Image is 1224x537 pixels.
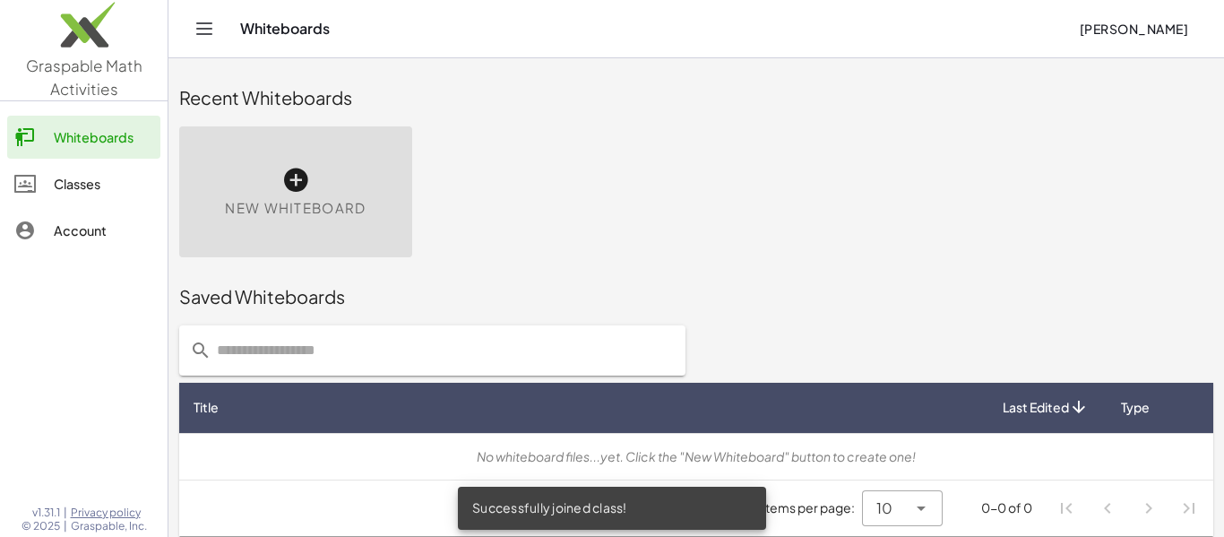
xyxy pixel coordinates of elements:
[179,85,1213,110] div: Recent Whiteboards
[64,506,67,520] span: |
[32,506,60,520] span: v1.31.1
[981,498,1032,517] div: 0-0 of 0
[1003,398,1069,417] span: Last Edited
[194,447,1199,466] div: No whiteboard files...yet. Click the "New Whiteboard" button to create one!
[190,14,219,43] button: Toggle navigation
[54,126,153,148] div: Whiteboards
[225,198,366,219] span: New Whiteboard
[26,56,142,99] span: Graspable Math Activities
[190,340,211,361] i: prepended action
[1065,13,1202,45] button: [PERSON_NAME]
[7,209,160,252] a: Account
[54,173,153,195] div: Classes
[54,220,153,241] div: Account
[1079,21,1188,37] span: [PERSON_NAME]
[7,162,160,205] a: Classes
[1047,488,1210,529] nav: Pagination Navigation
[64,519,67,533] span: |
[1121,398,1150,417] span: Type
[71,519,147,533] span: Graspable, Inc.
[876,498,892,519] span: 10
[179,284,1213,309] div: Saved Whiteboards
[194,398,219,417] span: Title
[22,519,60,533] span: © 2025
[7,116,160,159] a: Whiteboards
[71,506,147,520] a: Privacy policy
[762,498,862,517] span: Items per page:
[458,487,766,530] div: Successfully joined class!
